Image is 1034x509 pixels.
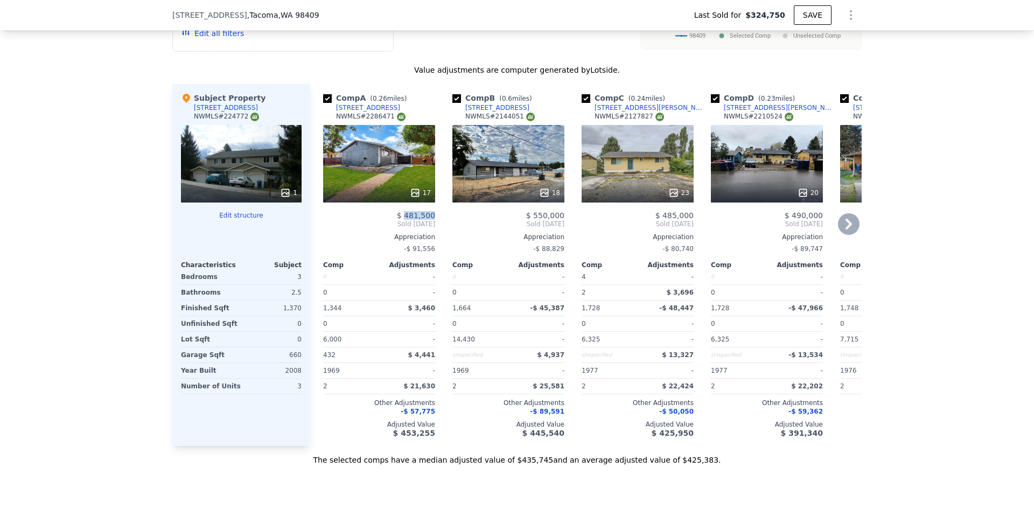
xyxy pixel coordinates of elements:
div: Other Adjustments [323,399,435,407]
div: - [640,332,694,347]
div: - [640,269,694,284]
a: [STREET_ADDRESS] [840,103,917,112]
span: $ 391,340 [781,429,823,437]
span: 0 [452,320,457,327]
img: NWMLS Logo [785,113,793,121]
div: Value adjustments are computer generated by Lotside . [172,65,862,75]
span: ( miles) [495,95,536,102]
button: Show Options [840,4,862,26]
div: - [381,285,435,300]
span: -$ 91,556 [404,245,435,253]
div: Comp [711,261,767,269]
span: -$ 45,387 [530,304,564,312]
div: NWMLS # 224772 [194,112,259,121]
div: Comp D [711,93,799,103]
span: 0 [711,320,715,327]
div: 23 [668,187,689,198]
div: 18 [539,187,560,198]
div: 3 [245,379,302,394]
div: 1 [280,187,297,198]
span: $ 481,500 [397,211,435,220]
span: 0.26 [373,95,387,102]
div: Adjustments [767,261,823,269]
a: [STREET_ADDRESS][PERSON_NAME] [711,103,836,112]
span: -$ 13,534 [788,351,823,359]
div: [STREET_ADDRESS][PERSON_NAME] [724,103,836,112]
div: Adjusted Value [711,420,823,429]
div: Garage Sqft [181,347,239,362]
div: Adjustments [638,261,694,269]
div: 1976 [840,363,894,378]
span: -$ 47,966 [788,304,823,312]
span: Last Sold for [694,10,746,20]
span: Sold [DATE] [452,220,564,228]
div: 0 [711,269,765,284]
div: - [769,363,823,378]
div: Appreciation [452,233,564,241]
img: NWMLS Logo [655,113,664,121]
div: Unspecified [452,347,506,362]
span: -$ 57,775 [401,408,435,415]
div: Finished Sqft [181,301,239,316]
div: - [511,285,564,300]
div: 2 [323,379,377,394]
span: $ 4,937 [537,351,564,359]
div: NWMLS # 2170910 [853,112,923,121]
span: -$ 89,591 [530,408,564,415]
span: $ 550,000 [526,211,564,220]
span: 4 [582,273,586,281]
div: - [511,316,564,331]
div: 3 [243,269,302,284]
span: $ 3,460 [408,304,435,312]
span: $ 445,540 [522,429,564,437]
span: Sold [DATE] [582,220,694,228]
div: Unspecified [582,347,635,362]
div: NWMLS # 2286471 [336,112,406,121]
div: Other Adjustments [452,399,564,407]
span: $ 21,630 [403,382,435,390]
div: - [769,269,823,284]
span: 0 [323,320,327,327]
span: $ 22,424 [662,382,694,390]
div: Appreciation [840,233,952,241]
span: $ 485,000 [655,211,694,220]
div: 0 [243,332,302,347]
span: [STREET_ADDRESS] [172,10,247,20]
span: ( miles) [754,95,799,102]
div: - [381,269,435,284]
span: 0 [582,320,586,327]
text: Selected Comp [730,32,771,39]
div: 17 [410,187,431,198]
span: $ 453,255 [393,429,435,437]
span: -$ 80,740 [662,245,694,253]
img: NWMLS Logo [526,113,535,121]
span: -$ 50,050 [659,408,694,415]
div: NWMLS # 2144051 [465,112,535,121]
div: 0 [243,316,302,331]
div: Adjusted Value [840,420,952,429]
div: NWMLS # 2210524 [724,112,793,121]
div: Comp [582,261,638,269]
div: Other Adjustments [711,399,823,407]
div: 20 [798,187,819,198]
span: 432 [323,351,336,359]
span: 7,715 [840,336,858,343]
img: NWMLS Logo [250,113,259,121]
text: Unselected Comp [793,32,841,39]
span: $ 25,581 [533,382,564,390]
div: 2008 [243,363,302,378]
span: 6,325 [582,336,600,343]
div: Comp E [840,93,927,103]
div: - [511,332,564,347]
div: Lot Sqft [181,332,239,347]
div: - [769,316,823,331]
button: SAVE [794,5,832,25]
span: , Tacoma [247,10,319,20]
span: 1,748 [840,304,858,312]
div: 1977 [711,363,765,378]
div: [STREET_ADDRESS] [336,103,400,112]
span: Sold [DATE] [323,220,435,228]
a: [STREET_ADDRESS][PERSON_NAME] [582,103,707,112]
span: $ 3,696 [667,289,694,296]
button: Edit all filters [181,28,244,39]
